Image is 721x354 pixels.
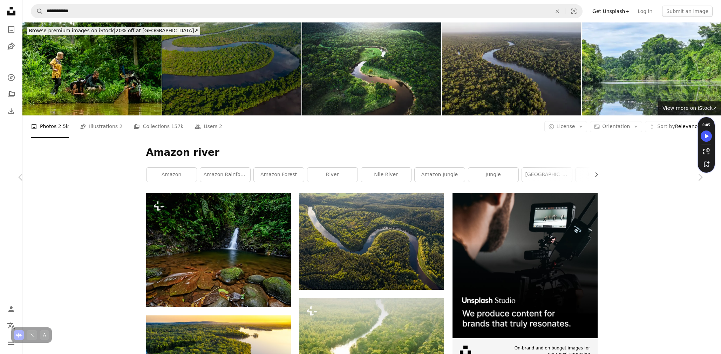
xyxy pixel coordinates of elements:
span: License [557,123,575,129]
img: Explore the Peru Amazon rainforest by boat [582,22,721,115]
img: DRONE PHOTOS OF THE NANAY RIVER AND ITS SURROUNDINGS [162,22,301,115]
a: amazon forest [254,168,304,182]
a: Log in / Sign up [4,302,18,316]
img: Indigenous woman showing how to use trap to catch fish during a tourist expedition outdoors [22,22,162,115]
a: Get Unsplash+ [588,6,633,17]
a: amazon jungle [415,168,465,182]
img: Mata Atlantica - Atlantic Forest in Brazil [302,22,441,115]
a: View more on iStock↗ [658,101,721,115]
button: Clear [550,5,565,18]
button: Orientation [590,121,642,132]
span: Relevance [657,123,700,130]
button: Menu [4,336,18,350]
button: Visual search [565,5,582,18]
a: Photos [4,22,18,36]
a: Next [679,143,721,211]
a: amazon rainforest [200,168,250,182]
a: aerial view of green trees and river during daytime [299,238,444,245]
span: 2 [120,122,123,130]
span: Orientation [602,123,630,129]
a: Illustrations [4,39,18,53]
button: Search Unsplash [31,5,43,18]
a: rainforest [576,168,626,182]
form: Find visuals sitewide [31,4,583,18]
button: Submit an image [662,6,713,17]
a: Browse premium images on iStock|20% off at [GEOGRAPHIC_DATA]↗ [22,22,204,39]
button: License [544,121,587,132]
span: 20% off at [GEOGRAPHIC_DATA] ↗ [29,28,198,33]
span: View more on iStock ↗ [662,105,717,111]
a: Download History [4,104,18,118]
img: a small waterfall in the middle of a forest [146,193,291,307]
a: jungle [468,168,518,182]
a: Collections 157k [134,115,183,138]
span: Sort by [657,123,675,129]
a: Collections [4,87,18,101]
span: 2 [219,122,222,130]
img: file-1715652217532-464736461acbimage [453,193,597,338]
h1: Amazon river [146,146,598,159]
button: Sort byRelevance [645,121,713,132]
a: a small waterfall in the middle of a forest [146,247,291,253]
button: scroll list to the right [590,168,598,182]
a: Illustrations 2 [80,115,122,138]
button: Language [4,319,18,333]
a: amazon [147,168,197,182]
a: Explore [4,71,18,85]
a: Users 2 [195,115,222,138]
a: nile river [361,168,411,182]
img: aerial view of green trees and river during daytime [299,193,444,290]
a: Log in [633,6,657,17]
a: [GEOGRAPHIC_DATA] [522,168,572,182]
span: Browse premium images on iStock | [29,28,115,33]
a: river [307,168,358,182]
span: 157k [171,122,183,130]
img: Amazon rainforest and rivers on sunny days [442,22,581,115]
